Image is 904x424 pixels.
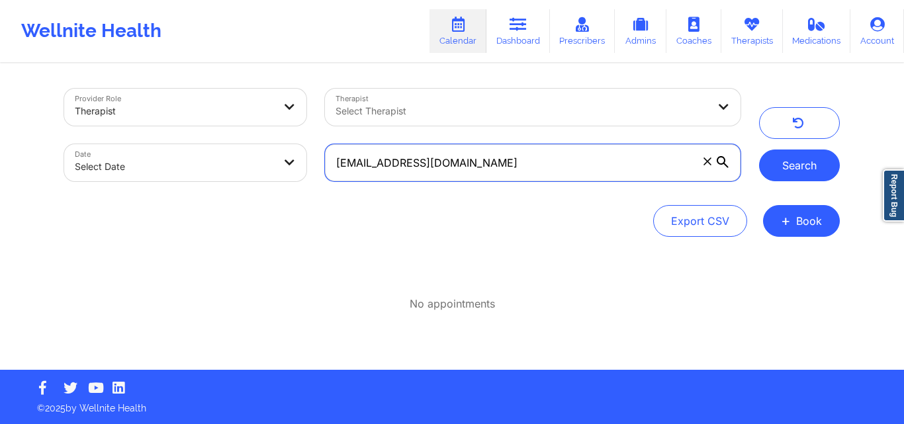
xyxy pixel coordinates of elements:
[666,9,721,53] a: Coaches
[75,97,273,126] div: Therapist
[763,205,840,237] button: +Book
[615,9,666,53] a: Admins
[486,9,550,53] a: Dashboard
[781,217,791,224] span: +
[653,205,747,237] button: Export CSV
[429,9,486,53] a: Calendar
[721,9,783,53] a: Therapists
[75,152,273,181] div: Select Date
[850,9,904,53] a: Account
[759,149,840,181] button: Search
[883,169,904,222] a: Report Bug
[28,392,876,415] p: © 2025 by Wellnite Health
[550,9,615,53] a: Prescribers
[783,9,851,53] a: Medications
[410,296,495,312] p: No appointments
[325,144,741,181] input: Search by patient email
